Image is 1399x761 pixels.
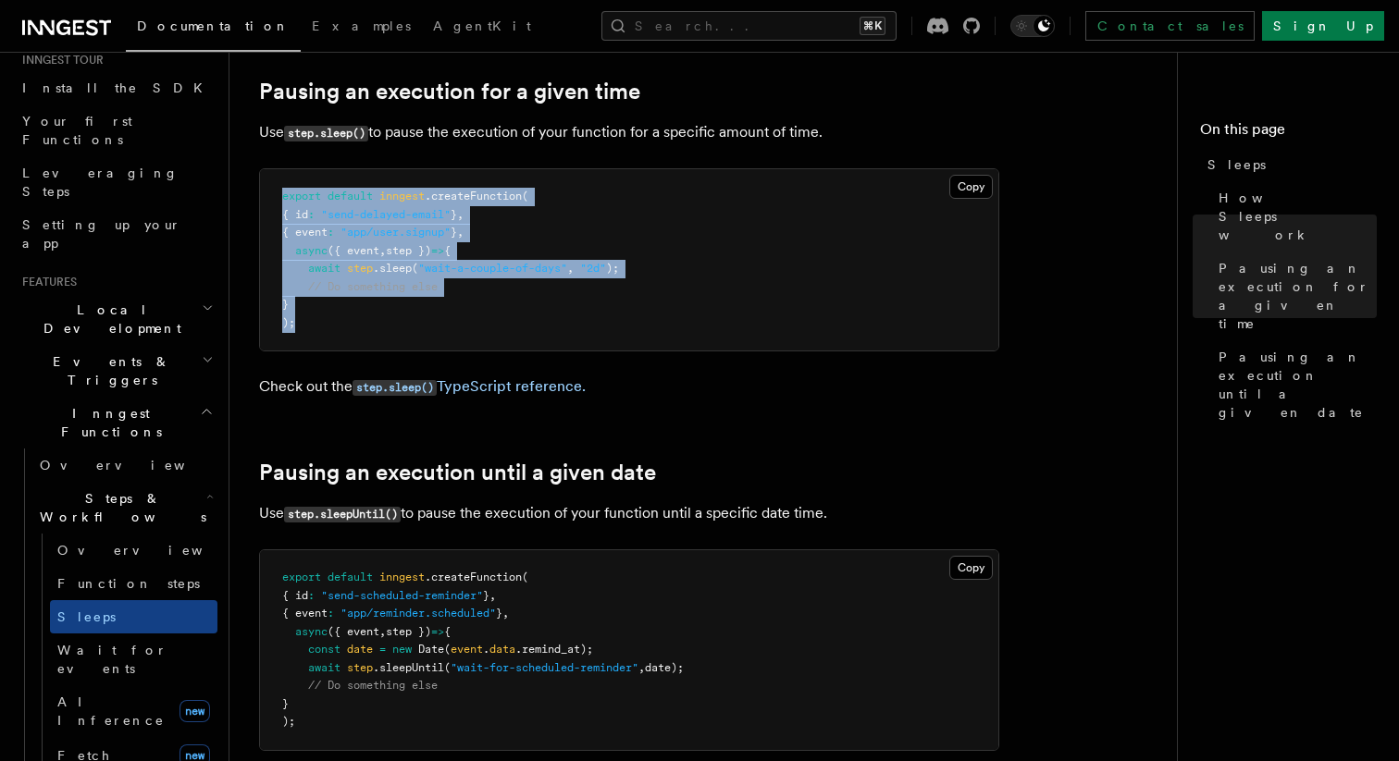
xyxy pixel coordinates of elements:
[15,301,202,338] span: Local Development
[259,500,999,527] p: Use to pause the execution of your function until a specific date time.
[57,576,200,591] span: Function steps
[1010,15,1055,37] button: Toggle dark mode
[32,489,206,526] span: Steps & Workflows
[259,79,640,104] a: Pausing an execution for a given time
[40,458,230,473] span: Overview
[295,244,328,257] span: async
[422,6,542,50] a: AgentKit
[496,607,502,620] span: }
[321,589,483,602] span: "send-scheduled-reminder"
[50,567,217,600] a: Function steps
[137,18,290,33] span: Documentation
[57,543,248,558] span: Overview
[1211,252,1377,340] a: Pausing an execution for a given time
[308,208,315,221] span: :
[425,571,522,583] span: .createFunction
[567,262,574,275] span: ,
[328,226,334,239] span: :
[126,6,301,52] a: Documentation
[308,643,340,656] span: const
[522,571,528,583] span: (
[328,625,379,638] span: ({ event
[15,275,77,289] span: Features
[321,208,451,221] span: "send-delayed-email"
[353,380,437,396] code: step.sleep()
[301,6,422,50] a: Examples
[340,226,451,239] span: "app/user.signup"
[392,643,412,656] span: new
[1200,148,1377,181] a: Sleeps
[22,166,179,199] span: Leveraging Steps
[282,298,289,311] span: }
[431,244,444,257] span: =>
[50,685,217,737] a: AI Inferencenew
[308,262,340,275] span: await
[444,625,451,638] span: {
[180,700,210,722] span: new
[328,571,373,583] span: default
[483,643,489,656] span: .
[1085,11,1255,41] a: Contact sales
[379,190,425,203] span: inngest
[1219,348,1377,422] span: Pausing an execution until a given date
[259,119,999,146] p: Use to pause the execution of your function for a specific amount of time.
[328,244,379,257] span: ({ event
[50,633,217,685] a: Wait for events
[1200,118,1377,148] h4: On this page
[444,643,451,656] span: (
[308,280,438,293] span: // Do something else
[15,293,217,345] button: Local Development
[860,17,885,35] kbd: ⌘K
[451,643,483,656] span: event
[373,262,412,275] span: .sleep
[347,262,373,275] span: step
[340,607,496,620] span: "app/reminder.scheduled"
[312,18,411,33] span: Examples
[601,11,897,41] button: Search...⌘K
[444,244,451,257] span: {
[57,609,116,624] span: Sleeps
[347,643,373,656] span: date
[379,571,425,583] span: inngest
[580,262,606,275] span: "2d"
[502,607,509,620] span: ,
[522,190,528,203] span: (
[1211,340,1377,429] a: Pausing an execution until a given date
[638,661,645,674] span: ,
[282,208,308,221] span: { id
[412,262,418,275] span: (
[15,53,104,68] span: Inngest tour
[328,190,373,203] span: default
[373,661,444,674] span: .sleepUntil
[379,244,386,257] span: ,
[1211,181,1377,252] a: How Sleeps work
[282,226,328,239] span: { event
[22,114,132,147] span: Your first Functions
[57,694,165,728] span: AI Inference
[1262,11,1384,41] a: Sign Up
[1207,155,1266,174] span: Sleeps
[282,697,289,710] span: }
[1219,189,1377,244] span: How Sleeps work
[457,208,464,221] span: ,
[645,661,684,674] span: date);
[15,345,217,397] button: Events & Triggers
[259,460,656,485] a: Pausing an execution until a given date
[489,643,515,656] span: data
[50,534,217,567] a: Overview
[15,352,202,389] span: Events & Triggers
[32,448,217,482] a: Overview
[347,661,373,674] span: step
[444,661,451,674] span: (
[259,374,999,400] p: Check out the
[284,507,401,522] code: step.sleepUntil()
[457,226,464,239] span: ,
[328,607,334,620] span: :
[353,377,586,395] a: step.sleep()TypeScript reference.
[386,625,431,638] span: step })
[489,589,496,602] span: ,
[282,190,321,203] span: export
[949,175,993,199] button: Copy
[386,244,431,257] span: step })
[451,661,638,674] span: "wait-for-scheduled-reminder"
